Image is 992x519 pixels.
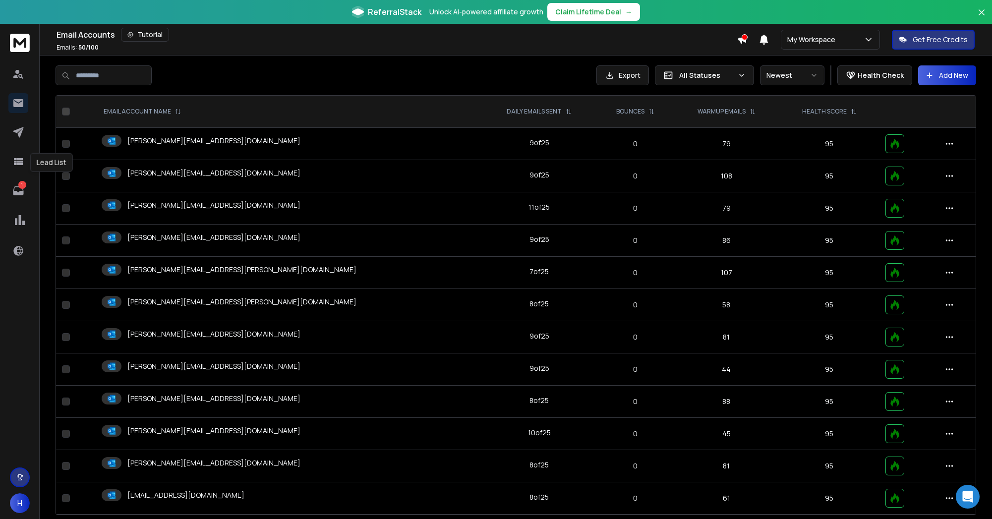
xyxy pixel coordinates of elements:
div: EMAIL ACCOUNT NAME [104,108,181,115]
div: 9 of 25 [529,234,549,244]
td: 95 [779,450,879,482]
a: 1 [8,181,28,201]
button: H [10,493,30,513]
td: 86 [674,225,779,257]
p: WARMUP EMAILS [698,108,746,115]
p: [PERSON_NAME][EMAIL_ADDRESS][DOMAIN_NAME] [127,136,300,146]
button: Close banner [975,6,988,30]
p: [PERSON_NAME][EMAIL_ADDRESS][DOMAIN_NAME] [127,394,300,404]
p: 0 [603,203,668,213]
p: Health Check [858,70,904,80]
td: 95 [779,225,879,257]
td: 44 [674,353,779,386]
div: 8 of 25 [529,460,549,470]
td: 79 [674,192,779,225]
p: [PERSON_NAME][EMAIL_ADDRESS][DOMAIN_NAME] [127,361,300,371]
td: 88 [674,386,779,418]
p: 0 [603,364,668,374]
td: 81 [674,321,779,353]
td: 95 [779,257,879,289]
p: [PERSON_NAME][EMAIL_ADDRESS][DOMAIN_NAME] [127,200,300,210]
p: 0 [603,332,668,342]
p: [PERSON_NAME][EMAIL_ADDRESS][DOMAIN_NAME] [127,426,300,436]
button: Add New [918,65,976,85]
td: 95 [779,353,879,386]
p: 0 [603,493,668,503]
td: 95 [779,128,879,160]
div: 7 of 25 [529,267,549,277]
p: [EMAIL_ADDRESS][DOMAIN_NAME] [127,490,244,500]
td: 81 [674,450,779,482]
p: DAILY EMAILS SENT [507,108,562,115]
span: 50 / 100 [78,43,99,52]
button: Claim Lifetime Deal→ [547,3,640,21]
button: Tutorial [121,28,169,42]
button: Newest [760,65,824,85]
p: 0 [603,268,668,278]
p: Emails : [57,44,99,52]
td: 95 [779,482,879,515]
p: 0 [603,300,668,310]
p: My Workspace [787,35,839,45]
td: 107 [674,257,779,289]
div: 8 of 25 [529,492,549,502]
td: 95 [779,192,879,225]
p: 0 [603,461,668,471]
div: 9 of 25 [529,363,549,373]
p: All Statuses [679,70,734,80]
td: 95 [779,160,879,192]
div: 10 of 25 [528,428,551,438]
button: Get Free Credits [892,30,975,50]
div: 8 of 25 [529,396,549,405]
td: 95 [779,418,879,450]
p: [PERSON_NAME][EMAIL_ADDRESS][DOMAIN_NAME] [127,232,300,242]
div: 9 of 25 [529,170,549,180]
p: 0 [603,171,668,181]
td: 58 [674,289,779,321]
p: [PERSON_NAME][EMAIL_ADDRESS][DOMAIN_NAME] [127,329,300,339]
td: 108 [674,160,779,192]
p: [PERSON_NAME][EMAIL_ADDRESS][DOMAIN_NAME] [127,458,300,468]
div: Email Accounts [57,28,737,42]
td: 95 [779,321,879,353]
button: Health Check [837,65,912,85]
p: 0 [603,429,668,439]
p: Get Free Credits [913,35,968,45]
div: 9 of 25 [529,138,549,148]
p: [PERSON_NAME][EMAIL_ADDRESS][DOMAIN_NAME] [127,168,300,178]
td: 79 [674,128,779,160]
span: → [625,7,632,17]
div: Lead List [30,153,73,172]
p: 1 [18,181,26,189]
div: Open Intercom Messenger [956,485,980,509]
p: 0 [603,139,668,149]
span: ReferralStack [368,6,421,18]
td: 95 [779,289,879,321]
p: 0 [603,397,668,406]
div: 8 of 25 [529,299,549,309]
p: HEALTH SCORE [802,108,847,115]
td: 45 [674,418,779,450]
td: 61 [674,482,779,515]
p: [PERSON_NAME][EMAIL_ADDRESS][PERSON_NAME][DOMAIN_NAME] [127,297,356,307]
td: 95 [779,386,879,418]
div: 11 of 25 [528,202,550,212]
p: BOUNCES [616,108,644,115]
p: [PERSON_NAME][EMAIL_ADDRESS][PERSON_NAME][DOMAIN_NAME] [127,265,356,275]
div: 9 of 25 [529,331,549,341]
button: Export [596,65,649,85]
p: 0 [603,235,668,245]
p: Unlock AI-powered affiliate growth [429,7,543,17]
